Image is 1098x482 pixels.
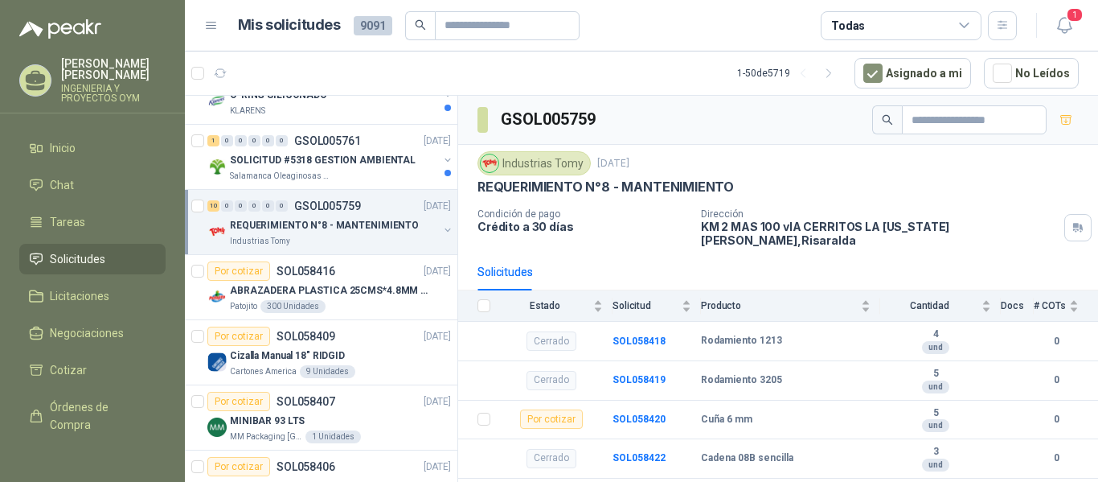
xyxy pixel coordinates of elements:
div: 0 [221,200,233,212]
p: SOL058409 [277,331,335,342]
span: Cantidad [880,300,978,311]
div: 300 Unidades [260,300,326,313]
div: Por cotizar [207,392,270,411]
p: SOLICITUD #5318 GESTION AMBIENTAL [230,153,416,168]
span: Tareas [50,213,85,231]
div: und [922,419,949,432]
span: search [415,19,426,31]
div: 0 [221,135,233,146]
img: Company Logo [207,418,227,437]
div: 0 [276,135,288,146]
span: 1 [1066,7,1084,23]
b: Rodamiento 1213 [701,335,782,348]
p: [DATE] [424,459,451,475]
div: 1 Unidades [305,431,361,443]
a: Solicitudes [19,244,166,274]
div: Cerrado [526,371,576,390]
div: 0 [235,135,247,146]
span: Solicitud [613,300,678,311]
div: 0 [248,135,260,146]
span: # COTs [1034,300,1066,311]
p: ABRAZADERA PLASTICA 25CMS*4.8MM NEGRA [230,283,430,299]
img: Company Logo [481,154,498,172]
div: Por cotizar [207,457,270,476]
a: Inicio [19,133,166,163]
th: Cantidad [880,290,1001,322]
h3: GSOL005759 [501,107,598,132]
p: [DATE] [424,199,451,214]
th: Solicitud [613,290,701,322]
img: Company Logo [207,157,227,176]
b: SOL058418 [613,336,666,347]
p: Cizalla Manual 18" RIDGID [230,348,345,364]
div: 0 [248,200,260,212]
p: INGENIERIA Y PROYECTOS OYM [61,84,166,103]
p: MINIBAR 93 LTS [230,414,305,429]
p: GSOL005759 [294,200,361,212]
p: Patojito [230,300,257,313]
a: Por cotizarSOL058416[DATE] Company LogoABRAZADERA PLASTICA 25CMS*4.8MM NEGRAPatojito300 Unidades [185,255,457,320]
p: KLARENS [230,105,265,117]
p: SOL058416 [277,266,335,277]
p: Cartones America [230,365,297,378]
div: und [922,341,949,354]
p: [DATE] [597,156,629,171]
b: SOL058422 [613,452,666,463]
div: und [922,381,949,393]
a: SOL058420 [613,414,666,425]
p: SOL058407 [277,396,335,407]
span: Licitaciones [50,287,109,305]
a: 1 0 0 0 0 0 GSOL005761[DATE] Company LogoSOLICITUD #5318 GESTION AMBIENTALSalamanca Oleaginosas SAS [207,131,454,183]
p: [DATE] [424,134,451,149]
p: MM Packaging [GEOGRAPHIC_DATA] [230,431,302,443]
div: Solicitudes [477,263,533,281]
a: Chat [19,170,166,200]
img: Company Logo [207,287,227,307]
h1: Mis solicitudes [238,14,341,37]
th: # COTs [1034,290,1098,322]
b: Cadena 08B sencilla [701,452,793,465]
p: Condición de pago [477,208,688,220]
b: 5 [880,407,991,420]
img: Company Logo [207,222,227,241]
b: Rodamiento 3205 [701,374,782,387]
div: 1 - 50 de 5719 [737,60,842,86]
b: Cuña 6 mm [701,414,752,426]
p: [PERSON_NAME] [PERSON_NAME] [61,58,166,80]
img: Company Logo [207,92,227,111]
p: GSOL005761 [294,135,361,146]
p: [DATE] [424,264,451,279]
p: SOL058406 [277,461,335,472]
b: 0 [1034,451,1079,466]
div: Por cotizar [520,410,583,429]
b: 0 [1034,412,1079,427]
p: Crédito a 30 días [477,220,688,233]
th: Docs [1001,290,1034,322]
span: Estado [500,300,590,311]
span: Órdenes de Compra [50,398,150,434]
div: 9 Unidades [300,365,355,378]
div: Cerrado [526,332,576,351]
p: [DATE] [424,394,451,410]
span: Cotizar [50,361,87,379]
button: No Leídos [984,58,1079,89]
p: KM 2 MAS 100 vIA CERRITOS LA [US_STATE] [PERSON_NAME] , Risaralda [701,220,1058,247]
p: REQUERIMIENTO N°8 - MANTENIMIENTO [230,218,419,233]
div: 0 [262,200,274,212]
div: Industrias Tomy [477,151,591,175]
b: 0 [1034,334,1079,349]
a: Por cotizarSOL058407[DATE] Company LogoMINIBAR 93 LTSMM Packaging [GEOGRAPHIC_DATA]1 Unidades [185,385,457,451]
b: SOL058419 [613,374,666,385]
div: 0 [276,200,288,212]
a: Tareas [19,207,166,237]
a: Licitaciones [19,281,166,311]
div: Cerrado [526,449,576,468]
img: Company Logo [207,352,227,372]
p: Industrias Tomy [230,235,290,248]
div: und [922,459,949,472]
span: Inicio [50,139,76,157]
b: 0 [1034,373,1079,388]
a: Cotizar [19,355,166,385]
div: 0 [262,135,274,146]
